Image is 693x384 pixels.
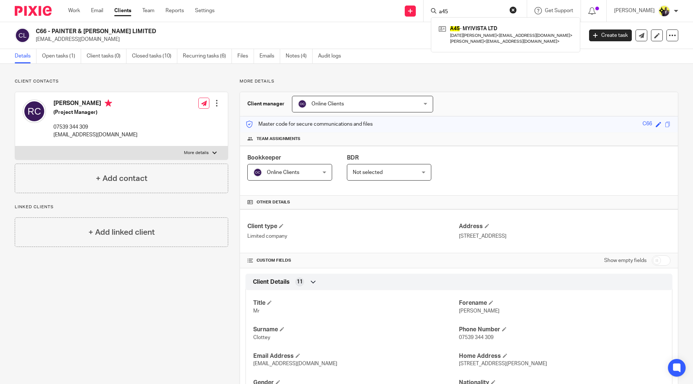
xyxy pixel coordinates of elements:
[604,257,647,264] label: Show empty fields
[237,49,254,63] a: Files
[318,49,346,63] a: Audit logs
[545,8,573,13] span: Get Support
[253,308,260,314] span: Mr
[15,28,30,43] img: svg%3E
[166,7,184,14] a: Reports
[195,7,215,14] a: Settings
[22,100,46,123] img: svg%3E
[459,223,671,230] h4: Address
[311,101,344,107] span: Online Clients
[353,170,383,175] span: Not selected
[257,136,300,142] span: Team assignments
[247,258,459,263] h4: CUSTOM FIELDS
[253,335,270,340] span: Clottey
[253,352,459,360] h4: Email Address
[53,123,137,131] p: 07539 344 309
[509,6,517,14] button: Clear
[459,361,547,366] span: [STREET_ADDRESS][PERSON_NAME]
[253,361,337,366] span: [EMAIL_ADDRESS][DOMAIN_NAME]
[96,173,147,184] h4: + Add contact
[142,7,154,14] a: Team
[247,100,285,108] h3: Client manager
[253,278,290,286] span: Client Details
[257,199,290,205] span: Other details
[459,352,665,360] h4: Home Address
[105,100,112,107] i: Primary
[247,233,459,240] p: Limited company
[88,227,155,238] h4: + Add linked client
[253,326,459,334] h4: Surname
[15,78,228,84] p: Client contacts
[114,7,131,14] a: Clients
[53,100,137,109] h4: [PERSON_NAME]
[658,5,670,17] img: Yemi-Starbridge.jpg
[245,121,373,128] p: Master code for secure communications and files
[253,168,262,177] img: svg%3E
[15,6,52,16] img: Pixie
[240,78,678,84] p: More details
[15,49,36,63] a: Details
[589,29,632,41] a: Create task
[36,28,470,35] h2: C66 - PAINTER & [PERSON_NAME] LIMITED
[642,120,652,129] div: C66
[91,7,103,14] a: Email
[438,9,505,15] input: Search
[87,49,126,63] a: Client tasks (0)
[459,233,671,240] p: [STREET_ADDRESS]
[297,278,303,286] span: 11
[614,7,655,14] p: [PERSON_NAME]
[459,335,494,340] span: 07539 344 309
[459,308,499,314] span: [PERSON_NAME]
[298,100,307,108] img: svg%3E
[286,49,313,63] a: Notes (4)
[183,49,232,63] a: Recurring tasks (6)
[459,326,665,334] h4: Phone Number
[184,150,209,156] p: More details
[267,170,299,175] span: Online Clients
[53,131,137,139] p: [EMAIL_ADDRESS][DOMAIN_NAME]
[247,155,281,161] span: Bookkeeper
[260,49,280,63] a: Emails
[459,299,665,307] h4: Forename
[36,36,578,43] p: [EMAIL_ADDRESS][DOMAIN_NAME]
[247,223,459,230] h4: Client type
[68,7,80,14] a: Work
[15,204,228,210] p: Linked clients
[253,299,459,307] h4: Title
[53,109,137,116] h5: (Project Manager)
[42,49,81,63] a: Open tasks (1)
[347,155,359,161] span: BDR
[132,49,177,63] a: Closed tasks (10)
